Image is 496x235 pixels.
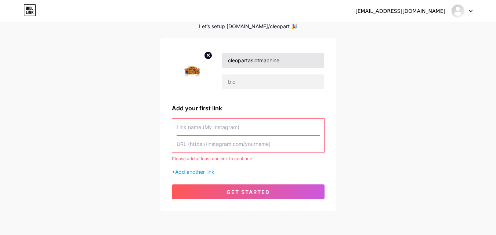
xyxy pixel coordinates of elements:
img: Cleopartaslot Machine [451,4,465,18]
input: URL (https://instagram.com/yourname) [177,136,320,152]
div: Let’s setup [DOMAIN_NAME]/cleopart 🎉 [160,23,336,29]
div: [EMAIL_ADDRESS][DOMAIN_NAME] [355,7,445,15]
input: Link name (My Instagram) [177,119,320,135]
input: bio [222,74,324,89]
span: Add another link [175,169,214,175]
img: profile pic [172,50,213,92]
span: get started [227,189,270,195]
div: Add your first link [172,104,325,113]
button: get started [172,184,325,199]
div: Please add at least one link to continue [172,155,325,162]
div: + [172,168,325,176]
input: Your name [222,53,324,68]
